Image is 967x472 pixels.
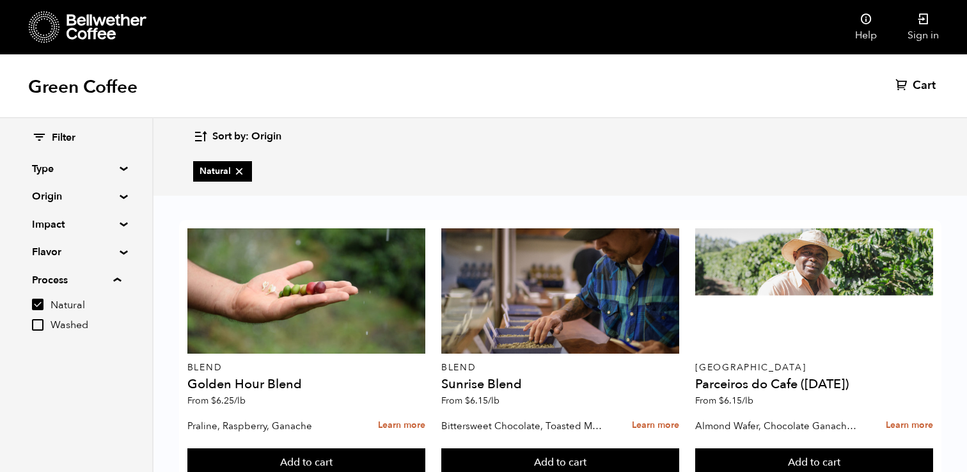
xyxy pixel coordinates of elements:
summary: Origin [32,189,120,204]
span: Natural [200,165,246,178]
h4: Sunrise Blend [441,378,679,391]
a: Learn more [378,412,425,439]
span: Washed [51,319,121,333]
bdi: 6.25 [211,395,246,407]
h4: Parceiros do Cafe ([DATE]) [695,378,933,391]
a: Learn more [632,412,679,439]
summary: Flavor [32,244,120,260]
span: From [187,395,246,407]
span: From [441,395,499,407]
h4: Golden Hour Blend [187,378,425,391]
summary: Process [32,272,121,288]
span: $ [719,395,724,407]
p: Blend [441,363,679,372]
p: Praline, Raspberry, Ganache [187,416,349,436]
p: Almond Wafer, Chocolate Ganache, Bing Cherry [695,416,857,436]
input: Washed [32,319,43,331]
span: Cart [913,78,936,93]
bdi: 6.15 [465,395,499,407]
span: Natural [51,299,121,313]
button: Sort by: Origin [193,122,281,152]
span: Filter [52,131,75,145]
p: Blend [187,363,425,372]
span: /lb [742,395,753,407]
a: Learn more [886,412,933,439]
p: [GEOGRAPHIC_DATA] [695,363,933,372]
p: Bittersweet Chocolate, Toasted Marshmallow, Candied Orange, Praline [441,416,603,436]
summary: Impact [32,217,120,232]
span: $ [465,395,470,407]
bdi: 6.15 [719,395,753,407]
span: Sort by: Origin [212,130,281,144]
span: $ [211,395,216,407]
summary: Type [32,161,120,177]
h1: Green Coffee [28,75,138,98]
a: Cart [895,78,939,93]
input: Natural [32,299,43,310]
span: /lb [488,395,499,407]
span: /lb [234,395,246,407]
span: From [695,395,753,407]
